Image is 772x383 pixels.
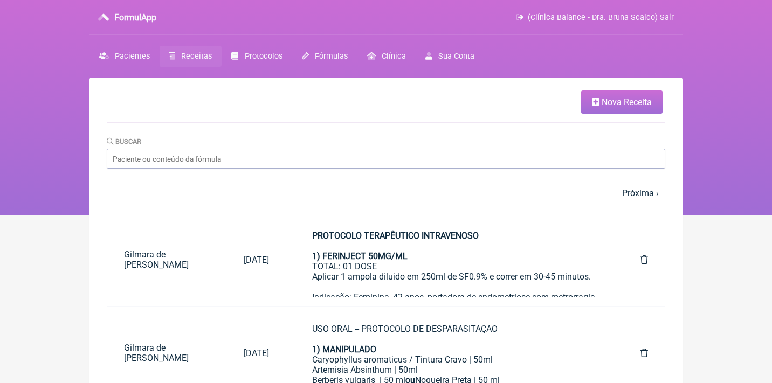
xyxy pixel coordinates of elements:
[181,52,212,61] span: Receitas
[312,231,479,241] strong: PROTOCOLO TERAPÊUTICO INTRAVENOSO
[107,334,226,372] a: Gilmara de [PERSON_NAME]
[312,344,376,354] strong: 1) MANIPULADO
[222,46,292,67] a: Protocolos
[581,90,663,114] a: Nova Receita
[107,149,665,169] input: Paciente ou conteúdo da fórmula
[160,46,222,67] a: Receitas
[602,97,652,107] span: Nova Receita
[516,13,674,22] a: (Clínica Balance - Dra. Bruna Scalco) Sair
[438,52,474,61] span: Sua Conta
[622,188,659,198] a: Próxima ›
[115,52,150,61] span: Pacientes
[245,52,282,61] span: Protocolos
[89,46,160,67] a: Pacientes
[107,241,226,278] a: Gilmara de [PERSON_NAME]
[416,46,484,67] a: Sua Conta
[312,251,597,333] div: TOTAL: 01 DOSE Aplicar 1 ampola diluido em 250ml de SF0.9% e correr em 30-45 minutos. Indicação: ...
[312,324,597,354] div: USO ORAL -- PROTOCOLO DE DESPARASITAÇAO
[357,46,416,67] a: Clínica
[315,52,348,61] span: Fórmulas
[312,365,597,375] div: Artemisia Absinthum | 50ml
[295,222,615,297] a: PROTOCOLO TERAPÊUTICO INTRAVENOSO1) FERINJECT 50MG/MLTOTAL: 01 DOSEAplicar 1 ampola diluido em 25...
[114,12,156,23] h3: FormulApp
[382,52,406,61] span: Clínica
[226,246,286,274] a: [DATE]
[312,251,408,261] strong: 1) FERINJECT 50MG/ML
[226,339,286,367] a: [DATE]
[312,354,597,365] div: Caryophyllus aromaticus / Tintura Cravo | 50ml
[292,46,357,67] a: Fórmulas
[107,137,141,145] label: Buscar
[107,182,665,205] nav: pager
[528,13,674,22] span: (Clínica Balance - Dra. Bruna Scalco) Sair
